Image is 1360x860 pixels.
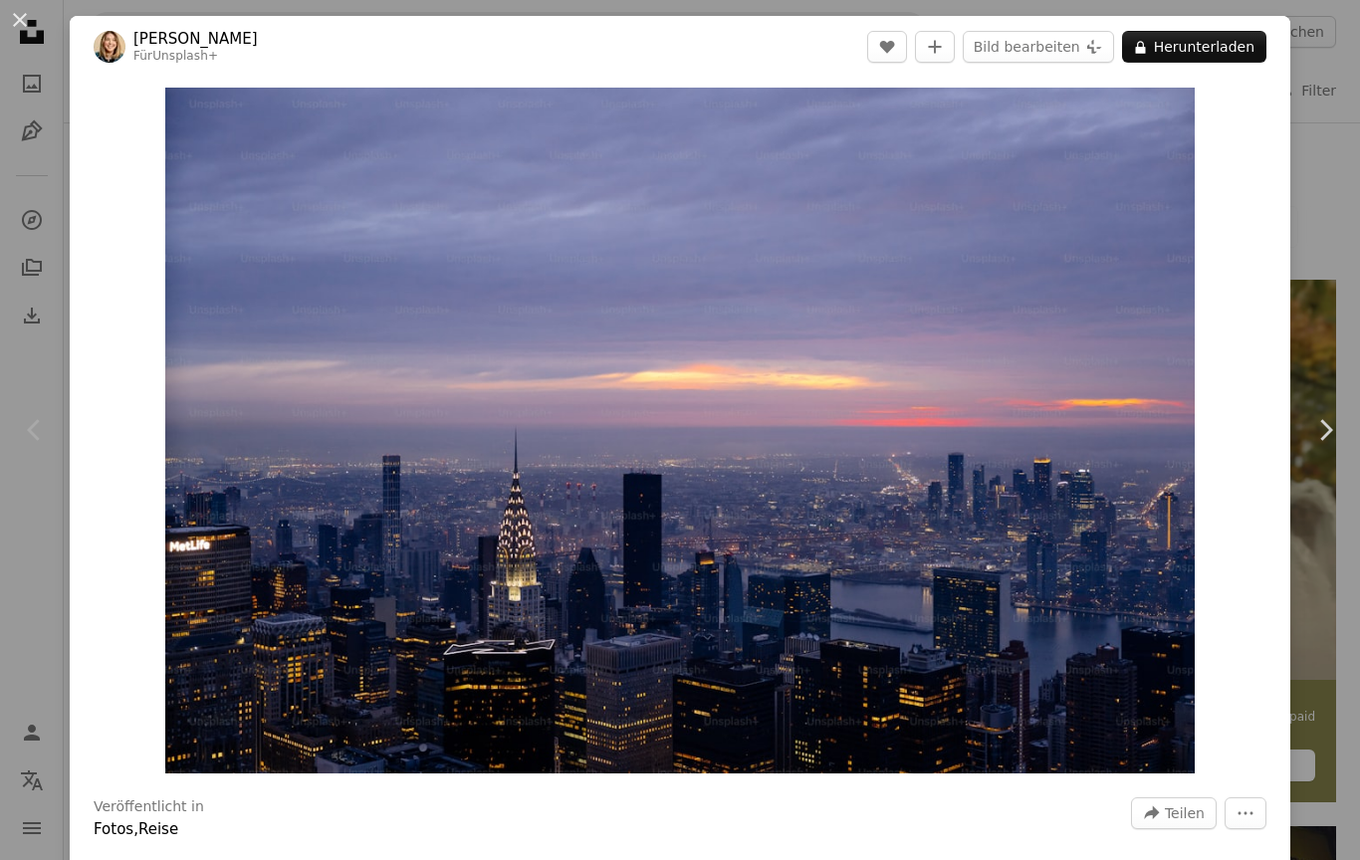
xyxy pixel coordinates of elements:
[1122,31,1266,63] button: Herunterladen
[133,29,258,49] a: [PERSON_NAME]
[1225,797,1266,829] button: Weitere Aktionen
[94,820,133,838] a: Fotos
[138,820,178,838] a: Reise
[133,820,138,838] span: ,
[867,31,907,63] button: Gefällt mir
[94,797,204,817] h3: Veröffentlicht in
[165,88,1195,773] button: Dieses Bild heranzoomen
[963,31,1114,63] button: Bild bearbeiten
[152,49,218,63] a: Unsplash+
[165,88,1195,773] img: Blick auf eine Stadt bei Nacht von der Spitze eines Gebäudes
[133,49,258,65] div: Für
[1131,797,1217,829] button: Dieses Bild teilen
[1165,798,1205,828] span: Teilen
[1290,334,1360,526] a: Weiter
[94,31,125,63] img: Zum Profil von Katelyn Perry
[915,31,955,63] button: Zu Kollektion hinzufügen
